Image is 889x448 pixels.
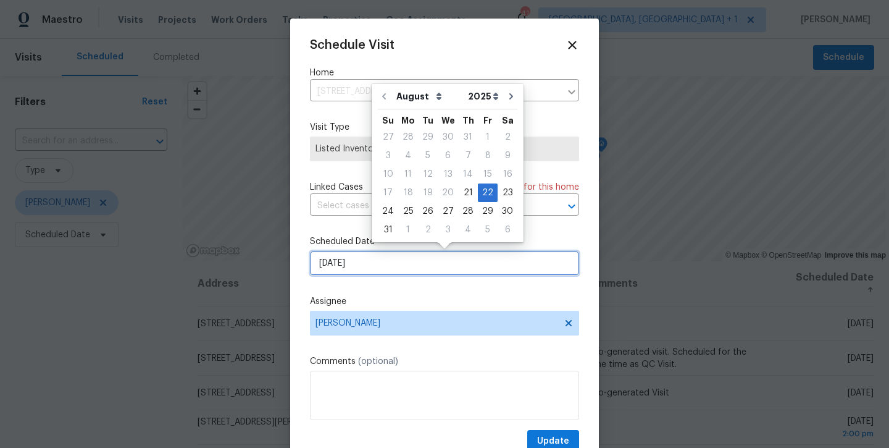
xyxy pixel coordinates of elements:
div: Mon Aug 04 2025 [398,146,418,165]
div: Wed Aug 06 2025 [438,146,458,165]
div: 4 [458,221,478,239]
span: Schedule Visit [310,39,394,51]
div: 3 [438,221,458,239]
span: Linked Cases [310,181,363,193]
div: Thu Sep 04 2025 [458,221,478,239]
div: 3 [378,147,398,164]
div: 15 [478,166,498,183]
div: 18 [398,184,418,201]
input: Select cases [310,197,545,216]
div: Mon Jul 28 2025 [398,128,418,146]
abbr: Friday [483,116,492,125]
div: Sat Aug 16 2025 [498,165,517,184]
div: 6 [498,221,517,239]
div: Sat Sep 06 2025 [498,221,517,239]
div: 25 [398,203,418,220]
div: Fri Aug 29 2025 [478,202,498,221]
div: 30 [498,203,517,220]
input: M/D/YYYY [310,251,579,276]
div: Sun Aug 17 2025 [378,184,398,202]
div: Fri Sep 05 2025 [478,221,498,239]
div: 10 [378,166,398,183]
div: 16 [498,166,517,183]
div: 5 [418,147,438,164]
label: Home [310,67,579,79]
div: 27 [438,203,458,220]
div: Thu Aug 14 2025 [458,165,478,184]
div: Sun Aug 24 2025 [378,202,398,221]
div: 23 [498,184,517,201]
select: Year [465,87,502,106]
div: 24 [378,203,398,220]
div: 28 [398,129,418,146]
div: 31 [458,129,478,146]
div: 22 [478,184,498,201]
div: Tue Sep 02 2025 [418,221,438,239]
abbr: Sunday [382,116,394,125]
div: 1 [398,221,418,239]
div: Fri Aug 08 2025 [478,146,498,165]
div: 14 [458,166,478,183]
div: 26 [418,203,438,220]
div: 8 [478,147,498,164]
div: Sun Aug 03 2025 [378,146,398,165]
span: Close [566,38,579,52]
div: 17 [378,184,398,201]
button: Go to next month [502,84,520,109]
abbr: Thursday [462,116,474,125]
label: Scheduled Date [310,235,579,248]
abbr: Monday [401,116,415,125]
div: Sat Aug 02 2025 [498,128,517,146]
div: Sun Aug 31 2025 [378,221,398,239]
div: 29 [418,129,438,146]
div: Mon Aug 25 2025 [398,202,418,221]
div: 30 [438,129,458,146]
div: 19 [418,184,438,201]
span: Listed Inventory Diagnostic [315,143,574,155]
div: 27 [378,129,398,146]
button: Go to previous month [375,84,393,109]
div: Mon Aug 11 2025 [398,165,418,184]
label: Assignee [310,295,579,308]
div: Wed Aug 13 2025 [438,165,458,184]
div: Thu Aug 07 2025 [458,146,478,165]
div: Mon Sep 01 2025 [398,221,418,239]
abbr: Saturday [502,116,514,125]
div: Tue Jul 29 2025 [418,128,438,146]
div: 29 [478,203,498,220]
button: Open [563,198,580,215]
div: 20 [438,184,458,201]
div: 5 [478,221,498,239]
div: Sat Aug 23 2025 [498,184,517,202]
div: Tue Aug 05 2025 [418,146,438,165]
abbr: Wednesday [441,116,455,125]
div: 6 [438,147,458,164]
div: Wed Aug 20 2025 [438,184,458,202]
div: Wed Jul 30 2025 [438,128,458,146]
label: Visit Type [310,121,579,133]
div: Fri Aug 22 2025 [478,184,498,202]
div: 2 [498,129,517,146]
abbr: Tuesday [422,116,433,125]
input: Enter in an address [310,82,561,101]
div: Tue Aug 26 2025 [418,202,438,221]
div: Mon Aug 18 2025 [398,184,418,202]
div: Sun Jul 27 2025 [378,128,398,146]
span: (optional) [358,357,398,366]
div: Fri Aug 01 2025 [478,128,498,146]
span: [PERSON_NAME] [315,318,557,328]
div: Thu Aug 21 2025 [458,184,478,202]
div: Sun Aug 10 2025 [378,165,398,184]
div: Wed Aug 27 2025 [438,202,458,221]
div: 13 [438,166,458,183]
div: 4 [398,147,418,164]
div: 2 [418,221,438,239]
div: Tue Aug 12 2025 [418,165,438,184]
div: Thu Aug 28 2025 [458,202,478,221]
div: Wed Sep 03 2025 [438,221,458,239]
div: 21 [458,184,478,201]
label: Comments [310,355,579,368]
div: 9 [498,147,517,164]
div: Thu Jul 31 2025 [458,128,478,146]
div: Fri Aug 15 2025 [478,165,498,184]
